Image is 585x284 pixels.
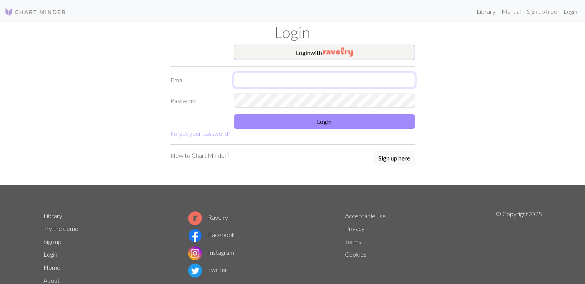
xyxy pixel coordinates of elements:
a: Acceptable use [345,212,386,219]
img: Instagram logo [188,246,202,260]
a: Ravelry [188,214,228,221]
a: Cookies [345,251,367,258]
img: Twitter logo [188,264,202,277]
button: Loginwith [234,45,415,60]
a: Library [473,4,498,19]
img: Ravelry logo [188,211,202,225]
p: New to Chart Minder? [170,151,229,160]
h1: Login [39,23,547,42]
a: Terms [345,238,361,245]
a: Twitter [188,266,227,273]
a: Login [43,251,57,258]
img: Facebook logo [188,229,202,242]
a: Forgot your password? [170,130,230,137]
a: Library [43,212,62,219]
a: Home [43,264,60,271]
a: Facebook [188,231,235,238]
a: Sign up here [373,151,415,166]
button: Sign up here [373,151,415,165]
img: Ravelry [323,47,353,57]
a: Sign up free [524,4,560,19]
label: Password [166,94,229,108]
a: Manual [498,4,524,19]
a: Instagram [188,249,234,256]
a: Login [560,4,580,19]
img: Logo [5,7,66,17]
label: Email [166,73,229,87]
a: Try the demo [43,225,78,232]
button: Login [234,114,415,129]
a: Privacy [345,225,365,232]
a: Sign up [43,238,62,245]
a: About [43,277,60,284]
